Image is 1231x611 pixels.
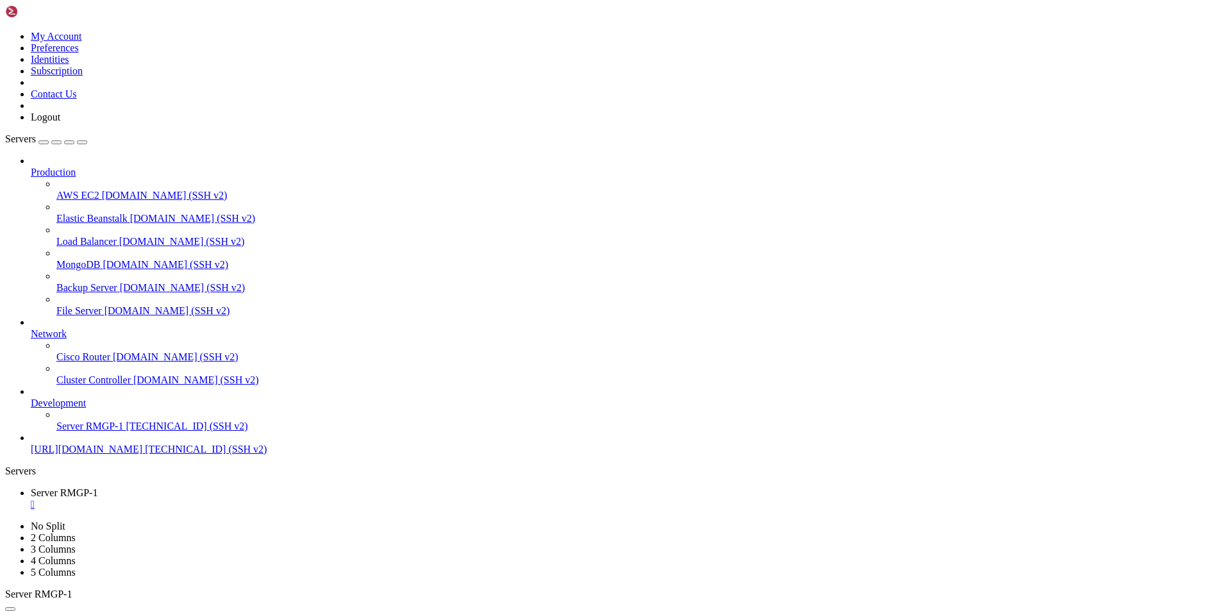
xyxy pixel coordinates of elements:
span: Backup Server [56,282,117,293]
span: Cluster Controller [56,374,131,385]
a: No Split [31,521,65,531]
a: Cluster Controller [DOMAIN_NAME] (SSH v2) [56,374,1226,386]
a: File Server [DOMAIN_NAME] (SSH v2) [56,305,1226,317]
li: MongoDB [DOMAIN_NAME] (SSH v2) [56,247,1226,271]
a: AWS EC2 [DOMAIN_NAME] (SSH v2) [56,190,1226,201]
span: AWS EC2 [56,190,99,201]
a: 4 Columns [31,555,76,566]
a: Load Balancer [DOMAIN_NAME] (SSH v2) [56,236,1226,247]
span: Cisco Router [56,351,110,362]
li: Cluster Controller [DOMAIN_NAME] (SSH v2) [56,363,1226,386]
span: MongoDB [56,259,100,270]
li: Server RMGP-1 [TECHNICAL_ID] (SSH v2) [56,409,1226,432]
a: Servers [5,133,87,144]
a: Subscription [31,65,83,76]
a:  [31,499,1226,510]
a: 3 Columns [31,544,76,555]
a: Server RMGP-1 [31,487,1226,510]
a: [URL][DOMAIN_NAME] [TECHNICAL_ID] (SSH v2) [31,444,1226,455]
span: Server RMGP-1 [56,421,123,431]
a: Contact Us [31,88,77,99]
a: 2 Columns [31,532,76,543]
span: Server RMGP-1 [31,487,97,498]
img: Shellngn [5,5,79,18]
li: Backup Server [DOMAIN_NAME] (SSH v2) [56,271,1226,294]
a: Logout [31,112,60,122]
a: Preferences [31,42,79,53]
a: Backup Server [DOMAIN_NAME] (SSH v2) [56,282,1226,294]
span: Elastic Beanstalk [56,213,128,224]
span: Servers [5,133,36,144]
span: [DOMAIN_NAME] (SSH v2) [113,351,239,362]
span: [URL][DOMAIN_NAME] [31,444,142,455]
a: Elastic Beanstalk [DOMAIN_NAME] (SSH v2) [56,213,1226,224]
span: [DOMAIN_NAME] (SSH v2) [130,213,256,224]
li: Production [31,155,1226,317]
li: [URL][DOMAIN_NAME] [TECHNICAL_ID] (SSH v2) [31,432,1226,455]
span: [DOMAIN_NAME] (SSH v2) [133,374,259,385]
a: Identities [31,54,69,65]
span: [DOMAIN_NAME] (SSH v2) [120,282,246,293]
span: [TECHNICAL_ID] (SSH v2) [145,444,267,455]
a: Production [31,167,1226,178]
span: [DOMAIN_NAME] (SSH v2) [105,305,230,316]
span: [TECHNICAL_ID] (SSH v2) [126,421,247,431]
a: MongoDB [DOMAIN_NAME] (SSH v2) [56,259,1226,271]
li: Elastic Beanstalk [DOMAIN_NAME] (SSH v2) [56,201,1226,224]
span: Development [31,398,86,408]
span: [DOMAIN_NAME] (SSH v2) [119,236,245,247]
span: [DOMAIN_NAME] (SSH v2) [102,190,228,201]
span: Server RMGP-1 [5,589,72,599]
a: Network [31,328,1226,340]
li: Cisco Router [DOMAIN_NAME] (SSH v2) [56,340,1226,363]
a: Cisco Router [DOMAIN_NAME] (SSH v2) [56,351,1226,363]
span: Production [31,167,76,178]
a: 5 Columns [31,567,76,578]
span: Load Balancer [56,236,117,247]
li: Network [31,317,1226,386]
a: Development [31,398,1226,409]
div: Servers [5,465,1226,477]
span: [DOMAIN_NAME] (SSH v2) [103,259,228,270]
li: Load Balancer [DOMAIN_NAME] (SSH v2) [56,224,1226,247]
span: File Server [56,305,102,316]
span: Network [31,328,67,339]
li: Development [31,386,1226,432]
li: File Server [DOMAIN_NAME] (SSH v2) [56,294,1226,317]
a: My Account [31,31,82,42]
li: AWS EC2 [DOMAIN_NAME] (SSH v2) [56,178,1226,201]
a: Server RMGP-1 [TECHNICAL_ID] (SSH v2) [56,421,1226,432]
